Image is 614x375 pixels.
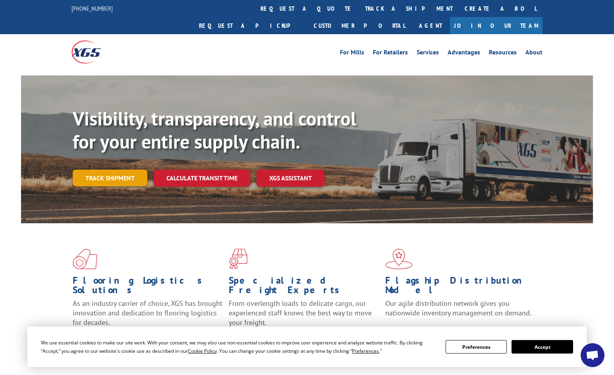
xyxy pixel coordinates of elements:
[525,49,543,58] a: About
[385,299,531,317] span: Our agile distribution network gives you nationwide inventory management on demand.
[193,17,308,34] a: Request a pickup
[446,340,507,354] button: Preferences
[373,49,408,58] a: For Retailers
[73,106,356,154] b: Visibility, transparency, and control for your entire supply chain.
[385,325,484,334] a: Learn More >
[308,17,411,34] a: Customer Portal
[41,338,436,355] div: We use essential cookies to make our site work. With your consent, we may also use non-essential ...
[229,249,247,269] img: xgs-icon-focused-on-flooring-red
[257,170,324,187] a: XGS ASSISTANT
[188,348,217,354] span: Cookie Policy
[73,249,97,269] img: xgs-icon-total-supply-chain-intelligence-red
[352,348,379,354] span: Preferences
[73,276,223,299] h1: Flooring Logistics Solutions
[27,327,587,367] div: Cookie Consent Prompt
[448,49,480,58] a: Advantages
[385,249,413,269] img: xgs-icon-flagship-distribution-model-red
[340,49,364,58] a: For Mills
[489,49,517,58] a: Resources
[73,170,147,186] a: Track shipment
[71,4,113,12] a: [PHONE_NUMBER]
[411,17,450,34] a: Agent
[581,343,604,367] div: Open chat
[154,170,250,187] a: Calculate transit time
[512,340,573,354] button: Accept
[450,17,543,34] a: Join Our Team
[385,276,535,299] h1: Flagship Distribution Model
[229,299,379,334] p: From overlength loads to delicate cargo, our experienced staff knows the best way to move your fr...
[73,299,222,327] span: As an industry carrier of choice, XGS has brought innovation and dedication to flooring logistics...
[229,276,379,299] h1: Specialized Freight Experts
[417,49,439,58] a: Services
